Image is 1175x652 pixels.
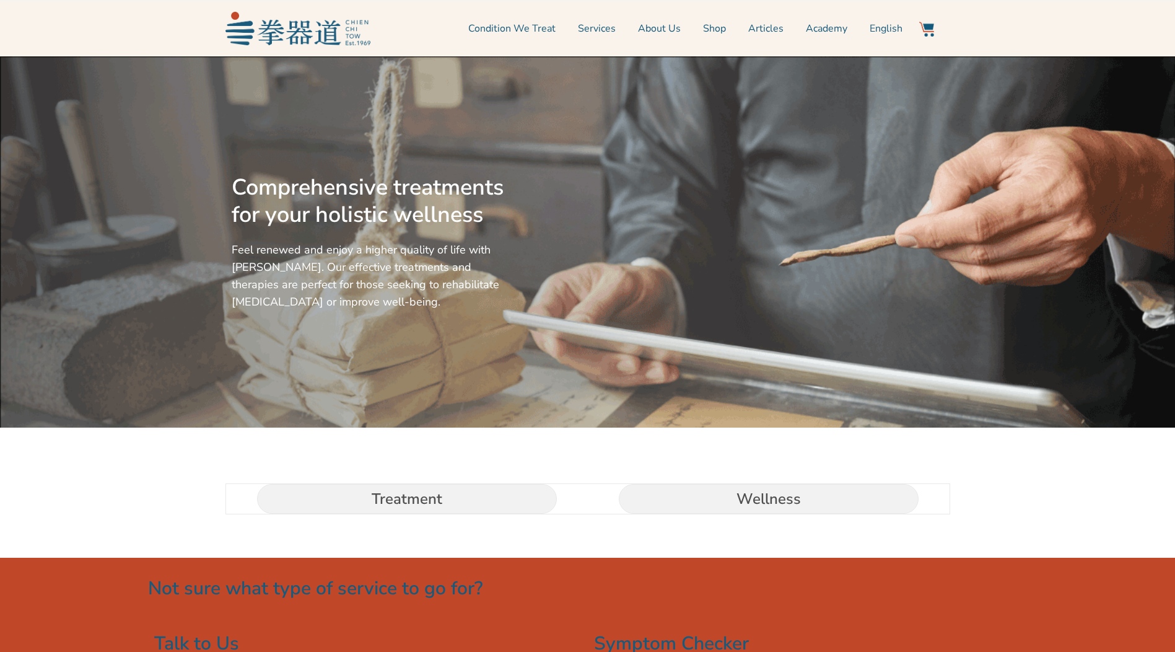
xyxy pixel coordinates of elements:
[578,13,616,44] a: Services
[870,13,902,44] a: Switch to English
[870,21,902,36] span: English
[377,13,903,44] nav: Menu
[232,241,509,311] p: Feel renewed and enjoy a higher quality of life with [PERSON_NAME]. Our effective treatments and ...
[806,13,847,44] a: Academy
[638,13,681,44] a: About Us
[703,13,726,44] a: Shop
[748,13,784,44] a: Articles
[148,576,1028,601] h2: Not sure what type of service to go for?
[232,174,509,229] h2: Comprehensive treatments for your holistic wellness
[468,13,556,44] a: Condition We Treat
